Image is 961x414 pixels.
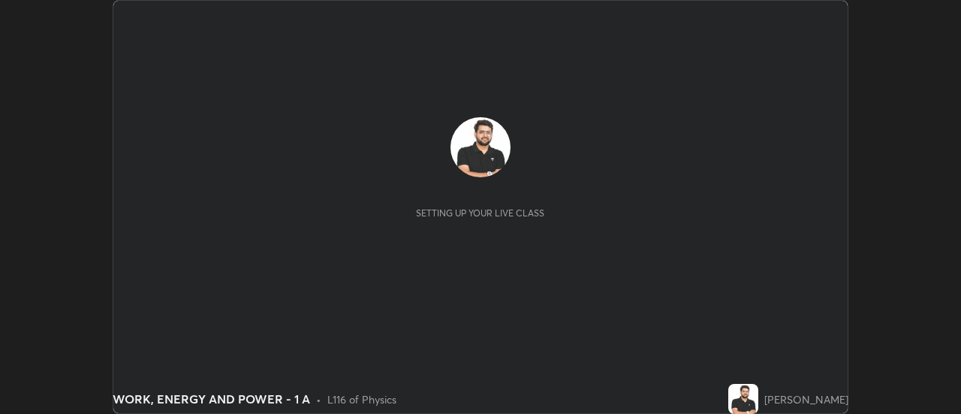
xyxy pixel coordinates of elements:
div: L116 of Physics [327,391,396,407]
img: 6c0a6b5127da4c9390a6586b0dc4a4b9.jpg [450,117,511,177]
img: 6c0a6b5127da4c9390a6586b0dc4a4b9.jpg [728,384,758,414]
div: [PERSON_NAME] [764,391,848,407]
div: WORK, ENERGY AND POWER - 1 A [113,390,310,408]
div: Setting up your live class [416,207,544,219]
div: • [316,391,321,407]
